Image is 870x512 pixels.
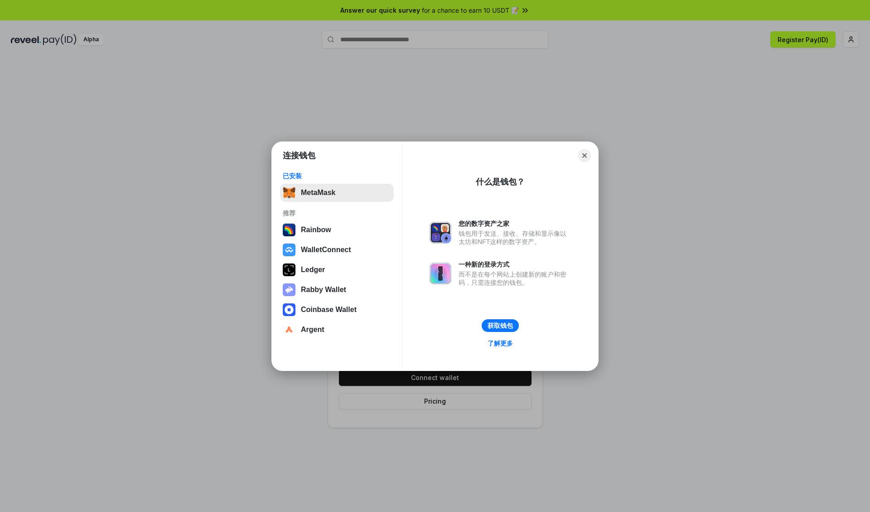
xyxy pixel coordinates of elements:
[283,263,295,276] img: svg+xml,%3Csvg%20xmlns%3D%22http%3A%2F%2Fwww.w3.org%2F2000%2Fsvg%22%20width%3D%2228%22%20height%3...
[280,221,394,239] button: Rainbow
[283,244,295,256] img: svg+xml,%3Csvg%20width%3D%2228%22%20height%3D%2228%22%20viewBox%3D%220%200%2028%2028%22%20fill%3D...
[476,176,525,187] div: 什么是钱包？
[459,229,571,246] div: 钱包用于发送、接收、存储和显示像以太坊和NFT这样的数字资产。
[280,281,394,299] button: Rabby Wallet
[301,326,324,334] div: Argent
[280,241,394,259] button: WalletConnect
[283,150,315,161] h1: 连接钱包
[301,306,357,314] div: Coinbase Wallet
[482,337,518,349] a: 了解更多
[430,222,451,244] img: svg+xml,%3Csvg%20xmlns%3D%22http%3A%2F%2Fwww.w3.org%2F2000%2Fsvg%22%20fill%3D%22none%22%20viewBox...
[301,246,351,254] div: WalletConnect
[283,283,295,296] img: svg+xml,%3Csvg%20xmlns%3D%22http%3A%2F%2Fwww.w3.org%2F2000%2Fsvg%22%20fill%3D%22none%22%20viewBox...
[283,209,391,217] div: 推荐
[283,303,295,316] img: svg+xml,%3Csvg%20width%3D%2228%22%20height%3D%2228%22%20viewBox%3D%220%200%2028%2028%22%20fill%3D...
[283,323,295,336] img: svg+xml,%3Csvg%20width%3D%2228%22%20height%3D%2228%22%20viewBox%3D%220%200%2028%2028%22%20fill%3D...
[482,319,519,332] button: 获取钱包
[459,260,571,268] div: 一种新的登录方式
[430,263,451,284] img: svg+xml,%3Csvg%20xmlns%3D%22http%3A%2F%2Fwww.w3.org%2F2000%2Fsvg%22%20fill%3D%22none%22%20viewBox...
[488,322,513,330] div: 获取钱包
[280,301,394,319] button: Coinbase Wallet
[488,339,513,347] div: 了解更多
[283,224,295,236] img: svg+xml,%3Csvg%20width%3D%22120%22%20height%3D%22120%22%20viewBox%3D%220%200%20120%20120%22%20fil...
[301,286,346,294] div: Rabby Wallet
[301,266,325,274] div: Ledger
[280,321,394,339] button: Argent
[283,186,295,199] img: svg+xml,%3Csvg%20fill%3D%22none%22%20height%3D%2233%22%20viewBox%3D%220%200%2035%2033%22%20width%...
[280,261,394,279] button: Ledger
[459,270,571,287] div: 而不是在每个网站上创建新的账户和密码，只需连接您的钱包。
[301,189,335,197] div: MetaMask
[578,149,591,162] button: Close
[280,184,394,202] button: MetaMask
[459,219,571,228] div: 您的数字资产之家
[283,172,391,180] div: 已安装
[301,226,331,234] div: Rainbow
